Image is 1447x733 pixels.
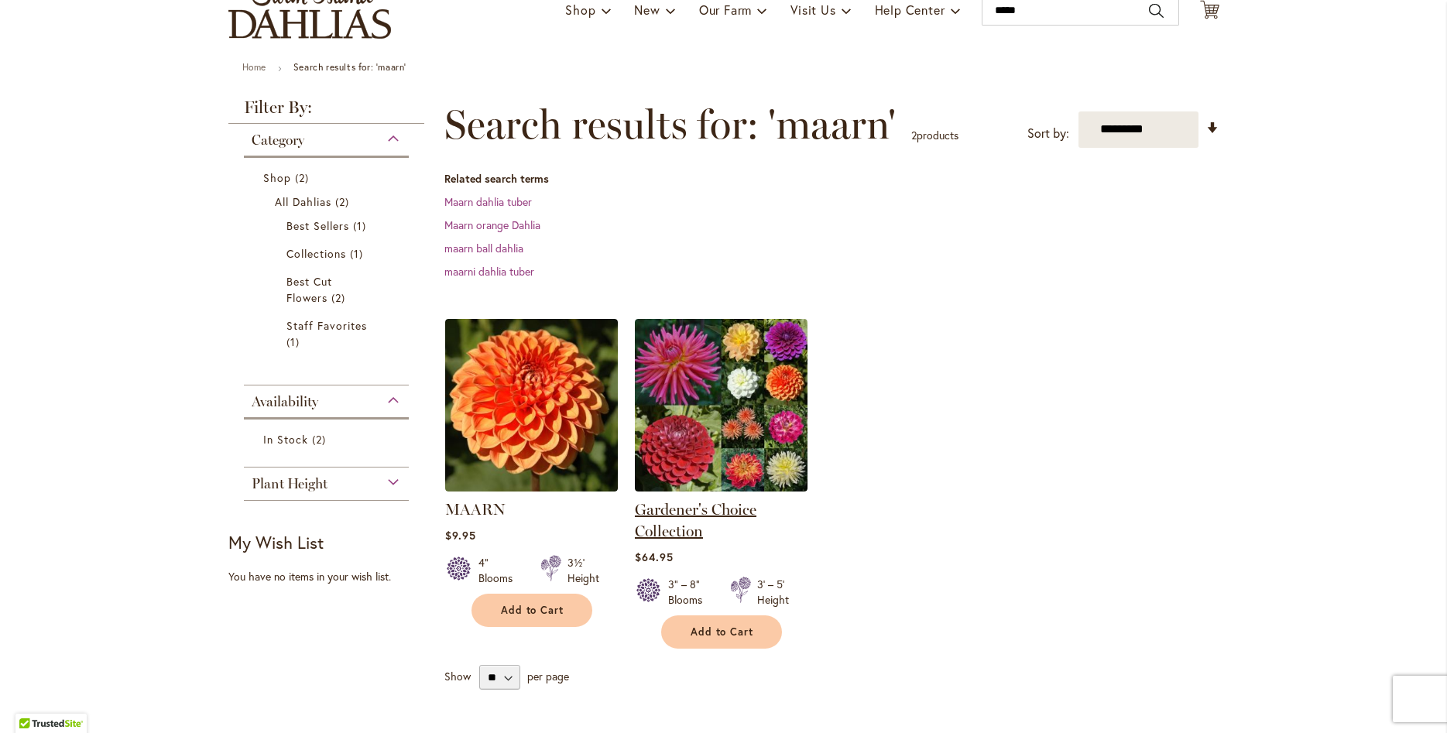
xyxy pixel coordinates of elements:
a: Home [242,61,266,73]
a: Gardener's Choice Collection [635,480,808,495]
span: 1 [353,218,370,234]
span: 2 [331,289,349,306]
a: Shop [263,170,394,186]
div: 4" Blooms [478,555,522,586]
span: Shop [565,2,595,18]
span: Search results for: 'maarn' [444,101,896,148]
span: per page [527,669,569,683]
a: Staff Favorites [286,317,371,350]
dt: Related search terms [444,171,1219,187]
a: In Stock 2 [263,431,394,447]
strong: Filter By: [228,99,425,124]
span: Help Center [875,2,945,18]
img: MAARN [445,319,618,492]
span: In Stock [263,432,308,447]
a: All Dahlias [275,194,382,210]
a: Maarn orange Dahlia [444,218,540,232]
span: All Dahlias [275,194,332,209]
span: Category [252,132,304,149]
a: Gardener's Choice Collection [635,500,756,540]
div: 3' – 5' Height [757,577,789,608]
p: products [911,123,958,148]
label: Sort by: [1027,119,1069,148]
a: Maarn dahlia tuber [444,194,532,209]
span: Add to Cart [691,625,754,639]
button: Add to Cart [471,594,592,627]
span: 1 [286,334,303,350]
div: 3" – 8" Blooms [668,577,711,608]
span: Best Sellers [286,218,350,233]
a: MAARN [445,500,506,519]
div: You have no items in your wish list. [228,569,435,584]
span: Best Cut Flowers [286,274,332,305]
strong: Search results for: 'maarn' [293,61,406,73]
span: 2 [911,128,917,142]
span: $9.95 [445,528,476,543]
a: Best Sellers [286,218,371,234]
a: Best Cut Flowers [286,273,371,306]
img: Gardener's Choice Collection [635,319,808,492]
span: $64.95 [635,550,674,564]
span: Our Farm [699,2,752,18]
a: maarni dahlia tuber [444,264,534,279]
span: 2 [295,170,313,186]
span: New [634,2,660,18]
a: MAARN [445,480,618,495]
iframe: Launch Accessibility Center [12,678,55,721]
span: Availability [252,393,318,410]
a: maarn ball dahlia [444,241,523,255]
a: Collections [286,245,371,262]
div: 3½' Height [567,555,599,586]
span: Visit Us [790,2,835,18]
span: Collections [286,246,347,261]
button: Add to Cart [661,615,782,649]
span: Staff Favorites [286,318,368,333]
span: 1 [350,245,367,262]
span: 2 [335,194,353,210]
span: Show [444,669,471,683]
span: Shop [263,170,291,185]
span: 2 [312,431,330,447]
span: Add to Cart [501,604,564,617]
strong: My Wish List [228,531,324,553]
span: Plant Height [252,475,327,492]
